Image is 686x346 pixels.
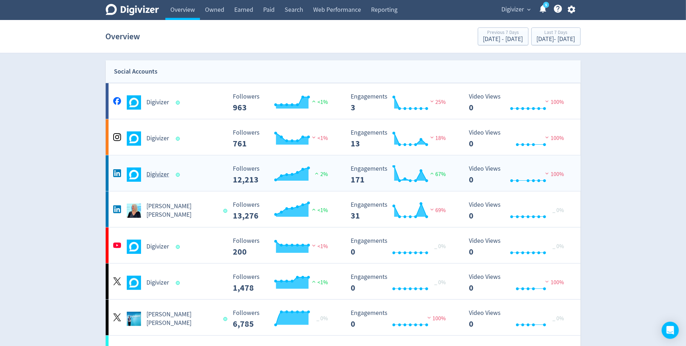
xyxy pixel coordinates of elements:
[347,165,455,184] svg: Engagements 171
[347,310,455,329] svg: Engagements 0
[229,310,336,329] svg: Followers ---
[229,165,336,184] svg: Followers ---
[478,27,529,45] button: Previous 7 Days[DATE] - [DATE]
[316,315,328,322] span: _ 0%
[544,279,551,284] img: negative-performance.svg
[465,129,572,148] svg: Video Views 0
[229,201,336,220] svg: Followers ---
[224,209,230,213] span: Data last synced: 15 Oct 2025, 11:02pm (AEDT)
[310,207,317,212] img: positive-performance.svg
[147,170,169,179] h5: Digivizer
[114,66,158,77] div: Social Accounts
[106,83,581,119] a: Digivizer undefinedDigivizer Followers --- Followers 963 <1% Engagements 3 Engagements 3 25% Vide...
[106,25,140,48] h1: Overview
[544,171,564,178] span: 100%
[106,119,581,155] a: Digivizer undefinedDigivizer Followers --- Followers 761 <1% Engagements 13 Engagements 13 18% Vi...
[147,310,217,327] h5: [PERSON_NAME] [PERSON_NAME]
[176,101,182,105] span: Data last synced: 16 Oct 2025, 5:01am (AEDT)
[127,167,141,182] img: Digivizer undefined
[429,207,446,214] span: 69%
[465,165,572,184] svg: Video Views 0
[429,207,436,212] img: negative-performance.svg
[544,135,564,142] span: 100%
[465,93,572,112] svg: Video Views 0
[465,237,572,256] svg: Video Views 0
[229,93,336,112] svg: Followers ---
[127,204,141,218] img: Emma Lo Russo undefined
[465,201,572,220] svg: Video Views 0
[147,134,169,143] h5: Digivizer
[499,4,533,15] button: Digivizer
[426,315,433,320] img: negative-performance.svg
[347,237,455,256] svg: Engagements 0
[543,2,549,8] a: 5
[347,129,455,148] svg: Engagements 13
[176,245,182,249] span: Data last synced: 15 Oct 2025, 10:01pm (AEDT)
[310,207,328,214] span: <1%
[310,99,328,106] span: <1%
[313,171,320,176] img: positive-performance.svg
[127,276,141,290] img: Digivizer undefined
[465,310,572,329] svg: Video Views 0
[127,95,141,110] img: Digivizer undefined
[544,135,551,140] img: negative-performance.svg
[552,315,564,322] span: _ 0%
[310,243,317,248] img: negative-performance.svg
[429,135,436,140] img: negative-performance.svg
[229,129,336,148] svg: Followers ---
[106,300,581,335] a: Emma Lo Russo undefined[PERSON_NAME] [PERSON_NAME] Followers --- _ 0% Followers 6,785 Engagements...
[465,274,572,292] svg: Video Views 0
[176,173,182,177] span: Data last synced: 16 Oct 2025, 4:02am (AEDT)
[310,99,317,104] img: positive-performance.svg
[435,279,446,286] span: _ 0%
[429,135,446,142] span: 18%
[310,279,328,286] span: <1%
[502,4,524,15] span: Digivizer
[147,279,169,287] h5: Digivizer
[347,201,455,220] svg: Engagements 31
[545,2,547,7] text: 5
[544,99,551,104] img: negative-performance.svg
[544,99,564,106] span: 100%
[313,171,328,178] span: 2%
[176,281,182,285] span: Data last synced: 15 Oct 2025, 9:02am (AEDT)
[347,93,455,112] svg: Engagements 3
[127,131,141,146] img: Digivizer undefined
[106,155,581,191] a: Digivizer undefinedDigivizer Followers --- Followers 12,213 2% Engagements 171 Engagements 171 67...
[537,30,575,36] div: Last 7 Days
[106,191,581,227] a: Emma Lo Russo undefined[PERSON_NAME] [PERSON_NAME] Followers --- Followers 13,276 <1% Engagements...
[147,98,169,107] h5: Digivizer
[127,312,141,326] img: Emma Lo Russo undefined
[429,171,436,176] img: positive-performance.svg
[435,243,446,250] span: _ 0%
[229,274,336,292] svg: Followers ---
[552,243,564,250] span: _ 0%
[147,202,217,219] h5: [PERSON_NAME] [PERSON_NAME]
[483,36,523,42] div: [DATE] - [DATE]
[526,6,532,13] span: expand_more
[662,322,679,339] div: Open Intercom Messenger
[106,227,581,263] a: Digivizer undefinedDigivizer Followers --- Followers 200 <1% Engagements 0 Engagements 0 _ 0% Vid...
[310,135,328,142] span: <1%
[176,137,182,141] span: Data last synced: 16 Oct 2025, 5:01am (AEDT)
[483,30,523,36] div: Previous 7 Days
[552,207,564,214] span: _ 0%
[127,240,141,254] img: Digivizer undefined
[310,135,317,140] img: negative-performance.svg
[106,264,581,299] a: Digivizer undefinedDigivizer Followers --- Followers 1,478 <1% Engagements 0 Engagements 0 _ 0% V...
[310,243,328,250] span: <1%
[310,279,317,284] img: positive-performance.svg
[544,279,564,286] span: 100%
[544,171,551,176] img: negative-performance.svg
[224,317,230,321] span: Data last synced: 16 Oct 2025, 3:02am (AEDT)
[537,36,575,42] div: [DATE] - [DATE]
[531,27,581,45] button: Last 7 Days[DATE]- [DATE]
[429,99,446,106] span: 25%
[426,315,446,322] span: 100%
[347,274,455,292] svg: Engagements 0
[147,242,169,251] h5: Digivizer
[429,171,446,178] span: 67%
[429,99,436,104] img: negative-performance.svg
[229,237,336,256] svg: Followers ---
